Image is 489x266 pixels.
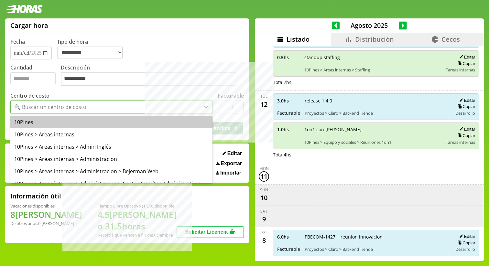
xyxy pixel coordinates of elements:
span: 1.0 hs [277,126,300,133]
span: 1on1 con [PERSON_NAME] [304,126,441,133]
div: Tiempo Libre Optativo (TiLO) disponible [98,203,177,209]
input: Cantidad [10,72,56,84]
div: Sat [260,208,267,214]
div: 10Pines [10,116,212,128]
span: 3.0 hs [277,98,300,104]
button: Copiar [456,61,475,66]
div: 8 [259,235,269,246]
span: Editar [227,151,242,156]
label: Tipo de hora [57,38,128,59]
h1: Cargar hora [10,21,48,30]
span: Cecos [441,35,460,44]
div: 11 [259,171,269,182]
label: Centro de costo [10,92,49,99]
div: De otros años: 0 [PERSON_NAME] [10,220,82,226]
h1: 4.5 [PERSON_NAME] o 31.5 horas [98,209,177,232]
label: Fecha [10,38,25,45]
span: Tareas internas [446,139,475,145]
span: Proyectos > Claro > Backend Tienda [305,246,448,252]
button: Exportar [214,160,244,167]
span: 6.0 hs [277,234,300,240]
div: Total 6 hs [273,259,479,265]
div: 10Pines > Areas internas [10,128,212,141]
span: 10Pines > Areas internas > Staffing [304,67,441,73]
button: Editar [457,98,475,103]
div: Total 7 hs [273,79,479,85]
div: 10Pines > Areas internas > Administracion > Bejerman Web [10,165,212,177]
label: Descripción [61,64,244,88]
button: Solicitar Licencia [177,226,244,238]
span: standup staffing [304,54,441,60]
button: Copiar [456,133,475,138]
span: Listado [287,35,310,44]
span: release 1.4.0 [305,98,448,104]
label: Facturable [218,92,244,99]
div: 9 [259,214,269,224]
span: Proyectos > Claro > Backend Tienda [305,110,448,116]
button: Copiar [456,104,475,109]
span: Importar [220,170,241,176]
div: 12 [259,99,269,109]
span: Agosto 2025 [340,21,399,30]
h2: Información útil [10,192,61,200]
button: Editar [457,126,475,132]
div: 🔍 Buscar un centro de costo [14,103,86,111]
span: PBECOM-1427 + reunion innovacion [305,234,448,240]
div: 10Pines > Areas internas > Administracion [10,153,212,165]
span: 0.5 hs [277,54,300,60]
div: Tue [260,93,268,99]
span: Solicitar Licencia [185,229,228,235]
textarea: Descripción [61,72,236,86]
div: Recordá que vencen a fin de [98,232,177,238]
span: 10Pines > Equipo y sociales > Reuniones 1on1 [304,139,441,145]
div: Mon [259,166,269,171]
span: Facturable [277,110,300,116]
span: Facturable [277,246,300,252]
span: Distribución [355,35,394,44]
button: Editar [221,150,244,157]
div: 10 [259,193,269,203]
img: logotipo [5,5,43,13]
button: Copiar [456,240,475,246]
button: Editar [457,234,475,239]
div: scrollable content [255,46,484,260]
span: Exportar [221,161,242,166]
div: Sun [260,187,268,193]
button: Editar [457,54,475,60]
div: Total 4 hs [273,152,479,158]
div: 10Pines > Areas internas > Admin Inglés [10,141,212,153]
b: Diciembre [152,232,173,238]
label: Cantidad [10,64,61,88]
span: Desarrollo [455,110,475,116]
h1: 8 [PERSON_NAME] [10,209,82,220]
span: Tareas internas [446,67,475,73]
select: Tipo de hora [57,47,123,59]
div: 10Pines > Areas internas > Administracion > Costos tramites Administrativos [10,177,212,190]
div: Fri [261,230,266,235]
span: Desarrollo [455,246,475,252]
div: Vacaciones disponibles [10,203,82,209]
